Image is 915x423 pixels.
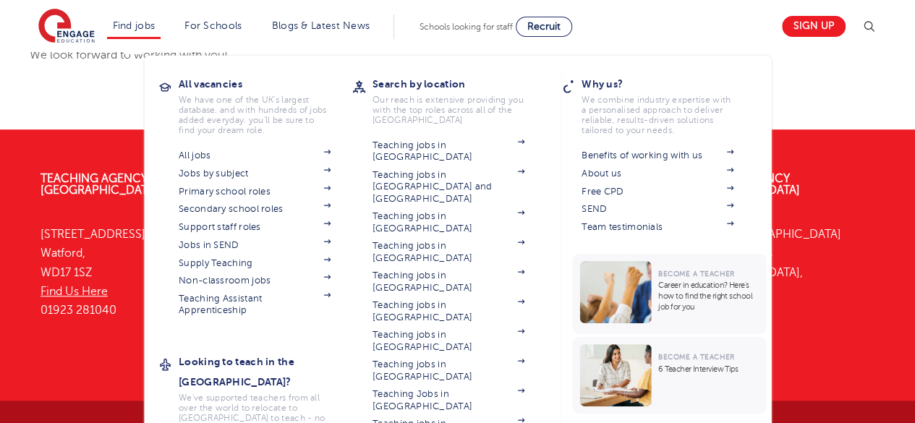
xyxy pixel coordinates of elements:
[658,353,734,361] span: Become a Teacher
[41,172,158,197] a: Teaching Agency [GEOGRAPHIC_DATA]
[179,221,331,233] a: Support staff roles
[179,257,331,269] a: Supply Teaching
[184,20,242,31] a: For Schools
[373,74,546,125] a: Search by locationOur reach is extensive providing you with the top roles across all of the [GEOG...
[373,95,524,125] p: Our reach is extensive providing you with the top roles across all of the [GEOGRAPHIC_DATA]
[272,20,370,31] a: Blogs & Latest News
[658,270,734,278] span: Become a Teacher
[572,337,770,414] a: Become a Teacher6 Teacher Interview Tips
[179,150,331,161] a: All jobs
[179,275,331,286] a: Non-classroom jobs
[572,254,770,334] a: Become a TeacherCareer in education? Here’s how to find the right school job for you
[582,221,733,233] a: Team testimonials
[527,21,561,32] span: Recruit
[582,186,733,197] a: Free CPD
[582,203,733,215] a: SEND
[179,168,331,179] a: Jobs by subject
[179,186,331,197] a: Primary school roles
[373,270,524,294] a: Teaching jobs in [GEOGRAPHIC_DATA]
[373,359,524,383] a: Teaching jobs in [GEOGRAPHIC_DATA]
[373,299,524,323] a: Teaching jobs in [GEOGRAPHIC_DATA]
[782,16,846,37] a: Sign up
[582,74,755,94] h3: Why us?
[179,74,352,94] h3: All vacancies
[30,46,593,64] p: We look forward to working with you!
[179,293,331,317] a: Teaching Assistant Apprenticeship
[373,74,546,94] h3: Search by location
[373,140,524,163] a: Teaching jobs in [GEOGRAPHIC_DATA]
[41,285,108,298] a: Find Us Here
[179,239,331,251] a: Jobs in SEND
[38,9,95,45] img: Engage Education
[179,74,352,135] a: All vacanciesWe have one of the UK's largest database. and with hundreds of jobs added everyday. ...
[179,95,331,135] p: We have one of the UK's largest database. and with hundreds of jobs added everyday. you'll be sur...
[179,203,331,215] a: Secondary school roles
[658,280,759,312] p: Career in education? Here’s how to find the right school job for you
[582,95,733,135] p: We combine industry expertise with a personalised approach to deliver reliable, results-driven so...
[373,210,524,234] a: Teaching jobs in [GEOGRAPHIC_DATA]
[682,225,874,339] p: Floor 1, [GEOGRAPHIC_DATA] 155-157 Minories [GEOGRAPHIC_DATA], EC3N 1LJ 0333 150 8020
[373,240,524,264] a: Teaching jobs in [GEOGRAPHIC_DATA]
[582,74,755,135] a: Why us?We combine industry expertise with a personalised approach to deliver reliable, results-dr...
[179,351,352,392] h3: Looking to teach in the [GEOGRAPHIC_DATA]?
[41,225,233,320] p: [STREET_ADDRESS] Watford, WD17 1SZ 01923 281040
[658,364,759,375] p: 6 Teacher Interview Tips
[516,17,572,37] a: Recruit
[373,388,524,412] a: Teaching Jobs in [GEOGRAPHIC_DATA]
[373,329,524,353] a: Teaching jobs in [GEOGRAPHIC_DATA]
[582,168,733,179] a: About us
[373,169,524,205] a: Teaching jobs in [GEOGRAPHIC_DATA] and [GEOGRAPHIC_DATA]
[582,150,733,161] a: Benefits of working with us
[420,22,513,32] span: Schools looking for staff
[113,20,156,31] a: Find jobs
